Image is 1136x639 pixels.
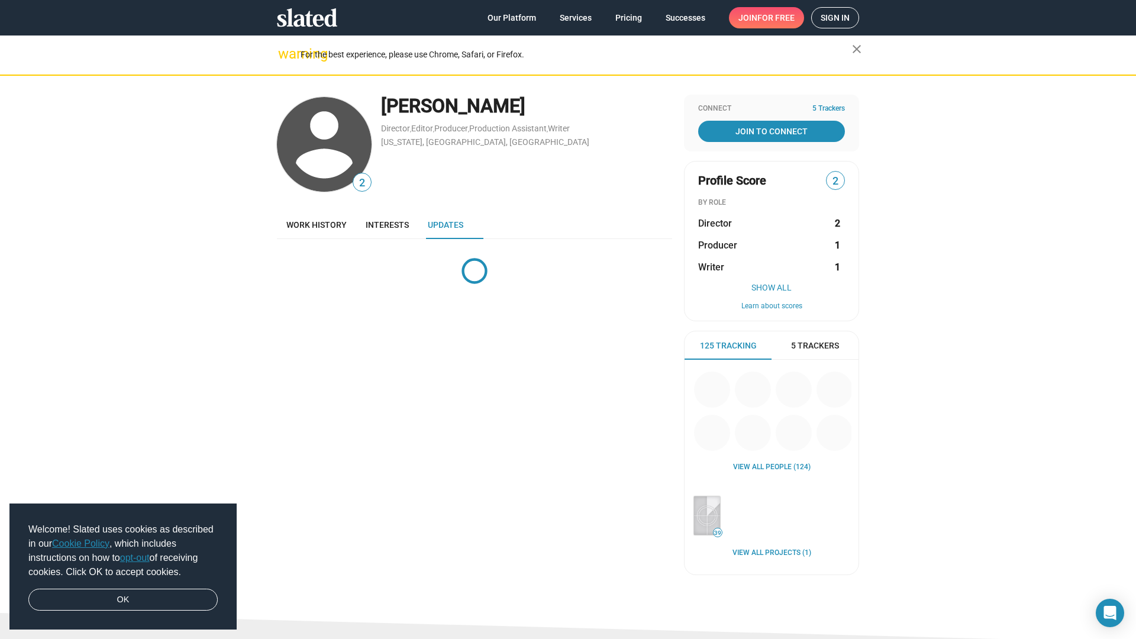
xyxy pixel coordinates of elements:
div: Connect [698,104,845,114]
a: Editor [411,124,433,133]
span: Successes [666,7,705,28]
strong: 1 [835,261,840,273]
span: Sign in [821,8,850,28]
span: 39 [714,530,722,537]
span: 5 Trackers [812,104,845,114]
strong: 2 [835,217,840,230]
a: [US_STATE], [GEOGRAPHIC_DATA], [GEOGRAPHIC_DATA] [381,137,589,147]
div: [PERSON_NAME] [381,93,672,119]
a: Successes [656,7,715,28]
div: For the best experience, please use Chrome, Safari, or Firefox. [301,47,852,63]
span: , [468,126,469,133]
a: Sign in [811,7,859,28]
span: Director [698,217,732,230]
span: Our Platform [488,7,536,28]
span: , [547,126,548,133]
span: , [433,126,434,133]
span: 2 [827,173,844,189]
a: View all Projects (1) [732,548,811,558]
span: Updates [428,220,463,230]
div: cookieconsent [9,504,237,630]
span: Producer [698,239,737,251]
a: Cookie Policy [52,538,109,548]
span: Profile Score [698,173,766,189]
span: Interests [366,220,409,230]
a: opt-out [120,553,150,563]
button: Learn about scores [698,302,845,311]
a: Producer [434,124,468,133]
div: Open Intercom Messenger [1096,599,1124,627]
a: Writer [548,124,570,133]
a: Work history [277,211,356,239]
span: Work history [286,220,347,230]
a: dismiss cookie message [28,589,218,611]
span: 2 [353,175,371,191]
a: Join To Connect [698,121,845,142]
a: Director [381,124,410,133]
a: Interests [356,211,418,239]
span: , [410,126,411,133]
a: Pricing [606,7,651,28]
span: 125 Tracking [700,340,757,351]
span: Pricing [615,7,642,28]
a: View all People (124) [733,463,811,472]
mat-icon: warning [278,47,292,61]
div: BY ROLE [698,198,845,208]
span: for free [757,7,795,28]
button: Show All [698,283,845,292]
span: Writer [698,261,724,273]
a: Services [550,7,601,28]
mat-icon: close [850,42,864,56]
a: Joinfor free [729,7,804,28]
a: Our Platform [478,7,546,28]
span: Services [560,7,592,28]
strong: 1 [835,239,840,251]
span: Welcome! Slated uses cookies as described in our , which includes instructions on how to of recei... [28,522,218,579]
a: Production Assistant [469,124,547,133]
span: Join [738,7,795,28]
a: Updates [418,211,473,239]
span: Join To Connect [701,121,843,142]
span: 5 Trackers [791,340,839,351]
